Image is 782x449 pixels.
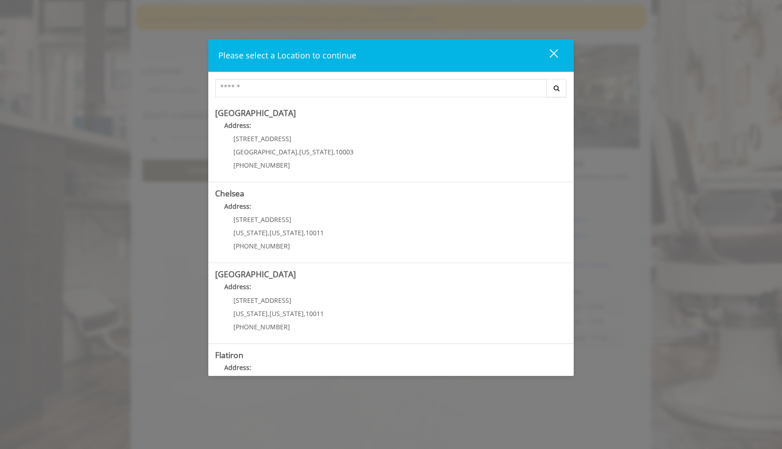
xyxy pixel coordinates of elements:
span: Please select a Location to continue [218,50,356,61]
span: , [304,228,306,237]
b: Address: [224,121,251,130]
span: [US_STATE] [233,309,268,318]
span: [PHONE_NUMBER] [233,161,290,169]
button: close dialog [533,46,564,65]
div: close dialog [539,48,557,62]
span: [US_STATE] [233,228,268,237]
b: [GEOGRAPHIC_DATA] [215,107,296,118]
span: , [304,309,306,318]
input: Search Center [215,79,547,97]
b: [GEOGRAPHIC_DATA] [215,269,296,280]
span: [US_STATE] [269,228,304,237]
span: [US_STATE] [269,309,304,318]
span: , [333,148,335,156]
b: Address: [224,282,251,291]
span: 10003 [335,148,354,156]
span: [STREET_ADDRESS] [233,134,291,143]
span: [PHONE_NUMBER] [233,242,290,250]
b: Chelsea [215,188,244,199]
span: , [297,148,299,156]
span: [PHONE_NUMBER] [233,322,290,331]
b: Flatiron [215,349,243,360]
span: [STREET_ADDRESS] [233,215,291,224]
span: [GEOGRAPHIC_DATA] [233,148,297,156]
span: 10011 [306,309,324,318]
b: Address: [224,363,251,372]
span: [STREET_ADDRESS] [233,296,291,305]
b: Address: [224,202,251,211]
i: Search button [551,85,562,91]
span: , [268,228,269,237]
span: 10011 [306,228,324,237]
span: , [268,309,269,318]
div: Center Select [215,79,567,102]
span: [US_STATE] [299,148,333,156]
